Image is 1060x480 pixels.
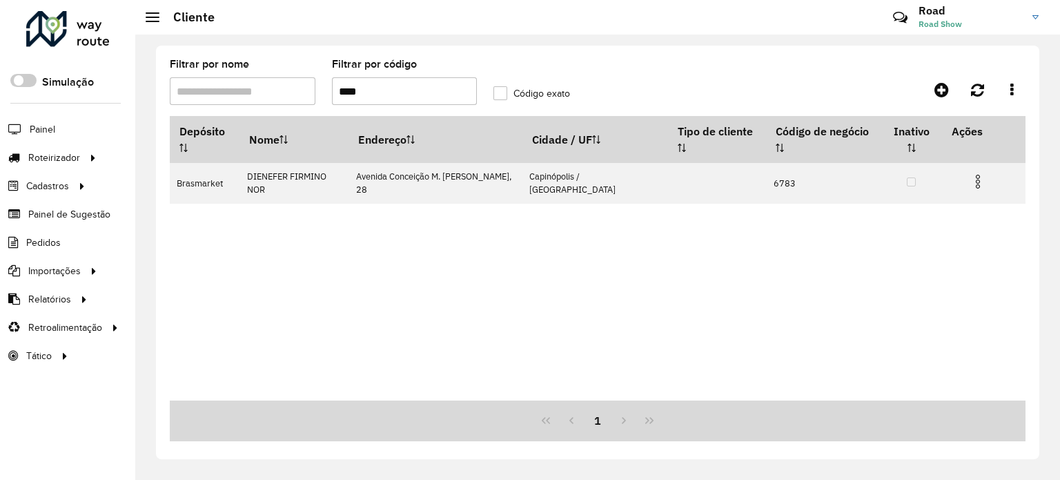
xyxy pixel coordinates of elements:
td: Capinópolis / [GEOGRAPHIC_DATA] [522,163,668,204]
h3: Road [919,4,1022,17]
th: Endereço [349,117,522,163]
label: Código exato [493,86,570,101]
button: 1 [585,407,611,434]
span: Pedidos [26,236,61,250]
td: 6783 [766,163,881,204]
span: Importações [28,264,81,278]
th: Tipo de cliente [668,117,766,163]
th: Nome [240,117,349,163]
td: DIENEFER FIRMINO NOR [240,163,349,204]
span: Relatórios [28,292,71,307]
th: Inativo [881,117,942,163]
span: Road Show [919,18,1022,30]
td: Brasmarket [170,163,240,204]
span: Painel [30,122,55,137]
td: Avenida Conceição M. [PERSON_NAME], 28 [349,163,522,204]
th: Depósito [170,117,240,163]
a: Contato Rápido [885,3,915,32]
span: Roteirizador [28,151,80,165]
label: Filtrar por nome [170,56,249,73]
label: Simulação [42,74,94,90]
span: Cadastros [26,179,69,193]
h2: Cliente [159,10,215,25]
th: Código de negócio [766,117,881,163]
th: Ações [942,117,1025,146]
span: Painel de Sugestão [28,207,110,222]
label: Filtrar por código [332,56,417,73]
th: Cidade / UF [522,117,668,163]
span: Retroalimentação [28,320,102,335]
span: Tático [26,349,52,363]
